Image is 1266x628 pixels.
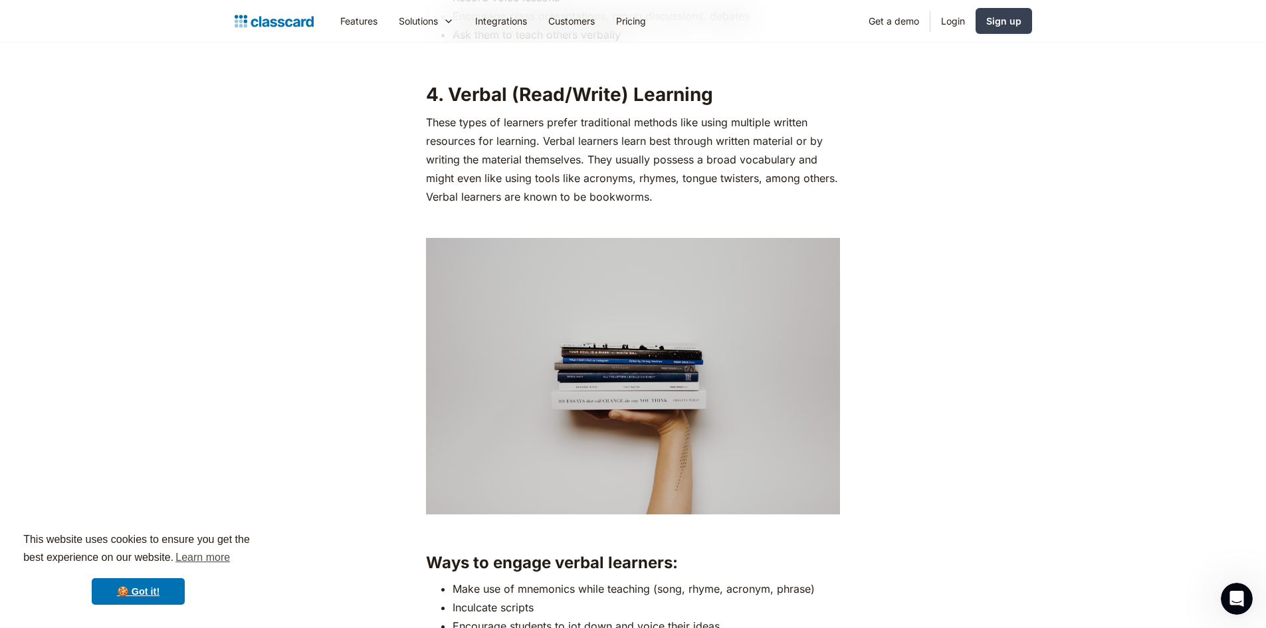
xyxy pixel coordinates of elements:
a: Login [930,6,976,36]
a: Integrations [465,6,538,36]
a: home [235,12,314,31]
div: Solutions [388,6,465,36]
li: Make use of mnemonics while teaching (song, rhyme, acronym, phrase) [453,579,840,598]
p: These types of learners prefer traditional methods like using multiple written resources for lear... [426,113,840,206]
div: cookieconsent [11,519,266,617]
a: Get a demo [858,6,930,36]
div: Sign up [986,14,1021,28]
a: Features [330,6,388,36]
a: learn more about cookies [173,548,232,568]
img: a pile of books on someone's palm, against a wall [426,238,840,514]
span: This website uses cookies to ensure you get the best experience on our website. [23,532,253,568]
p: ‍ [426,521,840,540]
strong: 4. Verbal (Read/Write) Learning [426,83,713,106]
iframe: Intercom live chat [1221,583,1253,615]
p: ‍ [426,213,840,231]
a: dismiss cookie message [92,578,185,605]
a: Sign up [976,8,1032,34]
strong: Ways to engage verbal learners: [426,553,678,572]
div: Solutions [399,14,438,28]
a: Customers [538,6,605,36]
a: Pricing [605,6,657,36]
li: Inculcate scripts [453,598,840,617]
